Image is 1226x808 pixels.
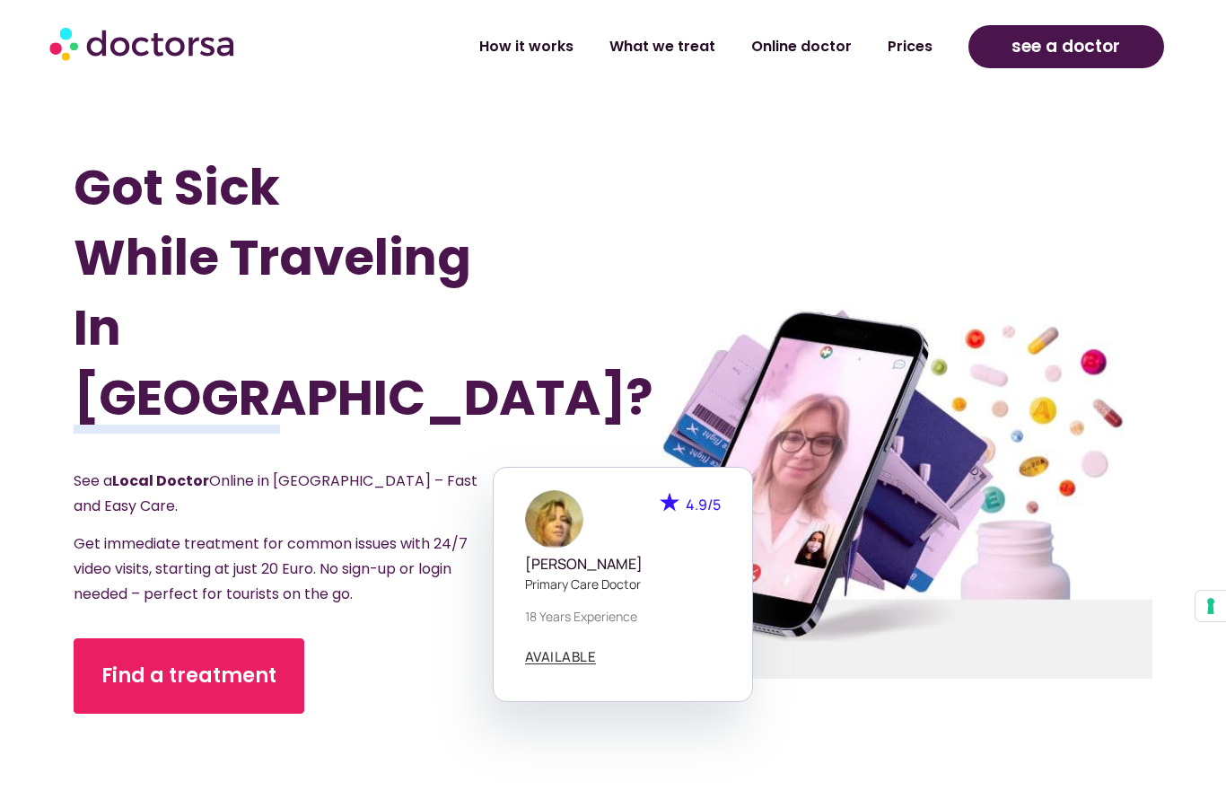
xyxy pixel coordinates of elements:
a: Online doctor [733,26,870,67]
p: Primary care doctor [525,575,721,593]
span: Get immediate treatment for common issues with 24/7 video visits, starting at just 20 Euro. No si... [74,533,468,604]
span: 4.9/5 [686,495,721,514]
span: see a doctor [1011,32,1120,61]
a: AVAILABLE [525,650,597,664]
nav: Menu [327,26,950,67]
button: Your consent preferences for tracking technologies [1195,591,1226,621]
a: Find a treatment [74,638,304,714]
h1: Got Sick While Traveling In [GEOGRAPHIC_DATA]? [74,153,532,433]
h5: [PERSON_NAME] [525,556,721,573]
span: Find a treatment [101,662,276,690]
a: Prices [870,26,950,67]
strong: Local Doctor [112,470,209,491]
a: How it works [461,26,591,67]
p: 18 years experience [525,607,721,626]
span: See a Online in [GEOGRAPHIC_DATA] – Fast and Easy Care. [74,470,477,516]
span: AVAILABLE [525,650,597,663]
a: see a doctor [968,25,1164,68]
a: What we treat [591,26,733,67]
